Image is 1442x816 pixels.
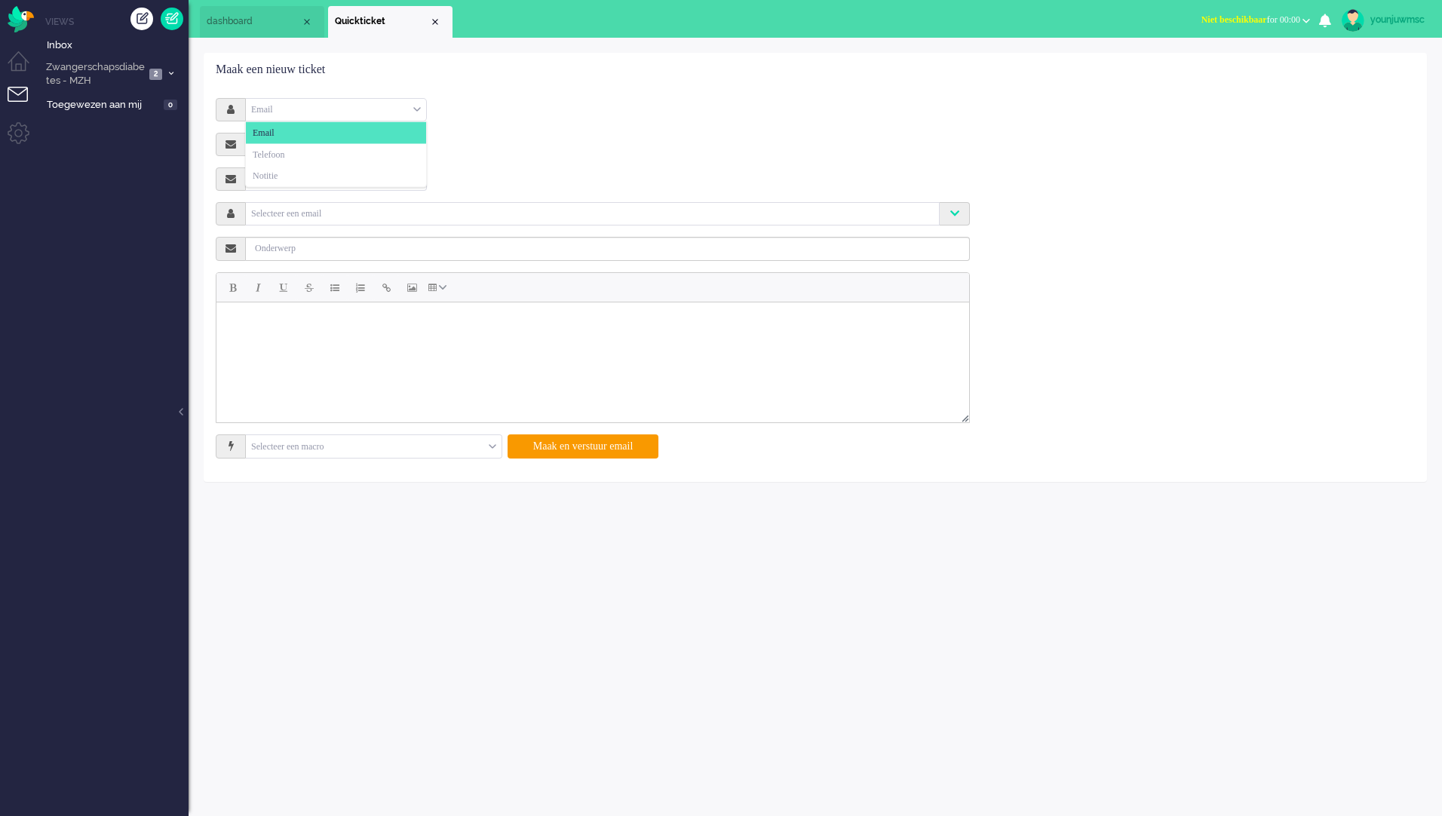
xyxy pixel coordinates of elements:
[8,87,41,121] li: Tickets menu
[219,275,245,300] button: Bold
[216,63,325,75] span: Maak een nieuw ticket
[425,275,453,300] button: Table
[1339,9,1427,32] a: younjuwmsc
[1192,9,1319,31] button: Niet beschikbaarfor 00:00
[246,143,426,165] li: Telefoon
[508,434,658,459] button: Maak en verstuur email
[1201,14,1300,25] span: for 00:00
[200,6,324,38] li: Dashboard
[322,275,348,300] button: Bullet list
[130,8,153,30] div: Creëer ticket
[44,60,145,88] span: Zwangerschapsdiabetes - MZH
[164,100,177,111] span: 0
[246,237,970,261] input: Onderwerp
[8,122,41,156] li: Admin menu
[8,10,34,21] a: Omnidesk
[399,275,425,300] button: Insert/edit image
[246,122,426,144] li: Email
[335,15,429,28] span: Quickticket
[1201,14,1267,25] span: Niet beschikbaar
[429,16,441,28] div: Close tab
[8,51,41,85] li: Dashboard menu
[8,6,34,32] img: flow_omnibird.svg
[245,275,271,300] button: Italic
[296,275,322,300] button: Strikethrough
[328,6,453,38] li: Quickticket
[1342,9,1364,32] img: avatar
[253,127,275,140] span: Email
[47,98,159,112] span: Toegewezen aan mij
[253,148,284,161] span: Telefoon
[1192,5,1319,38] li: Niet beschikbaarfor 00:00
[956,409,969,422] div: Resize
[161,8,183,30] a: Quick Ticket
[45,15,189,28] li: Views
[149,69,162,80] span: 2
[207,15,301,28] span: dashboard
[301,16,313,28] div: Close tab
[373,275,399,300] button: Insert/edit link
[348,275,373,300] button: Numbered list
[253,170,278,183] span: Notitie
[44,96,189,112] a: Toegewezen aan mij 0
[246,165,426,187] li: Notitie
[216,302,969,409] iframe: Rich Text Area
[1370,12,1427,27] div: younjuwmsc
[47,38,189,53] span: Inbox
[271,275,296,300] button: Underline
[44,36,189,53] a: Inbox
